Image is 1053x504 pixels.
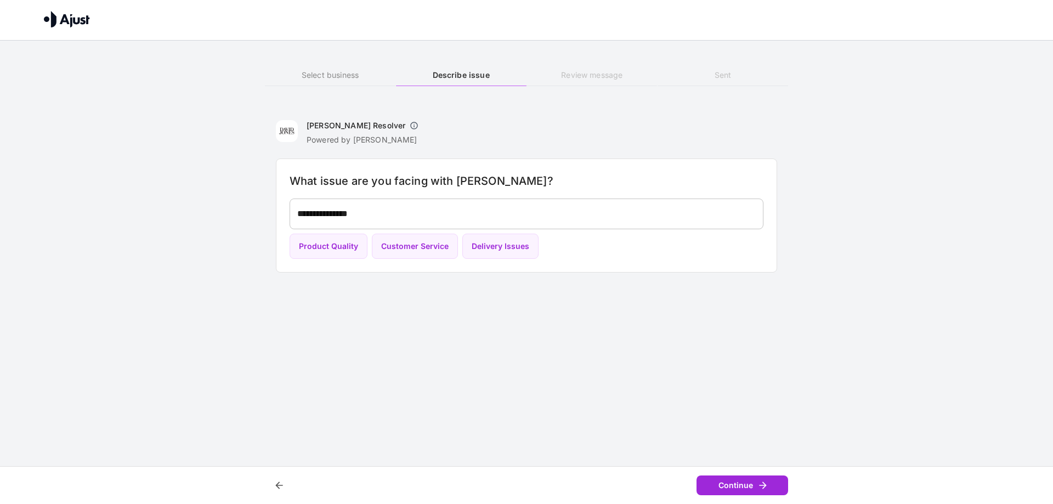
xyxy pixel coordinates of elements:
button: Customer Service [372,234,458,259]
h6: [PERSON_NAME] Resolver [307,120,405,131]
button: Delivery Issues [462,234,539,259]
h6: Select business [265,69,395,81]
h6: What issue are you facing with [PERSON_NAME]? [290,172,763,190]
img: Ajust [44,11,90,27]
button: Continue [697,475,788,496]
h6: Sent [658,69,788,81]
button: Product Quality [290,234,367,259]
p: Powered by [PERSON_NAME] [307,134,423,145]
h6: Review message [526,69,657,81]
h6: Describe issue [396,69,526,81]
img: David Jones [276,120,298,142]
